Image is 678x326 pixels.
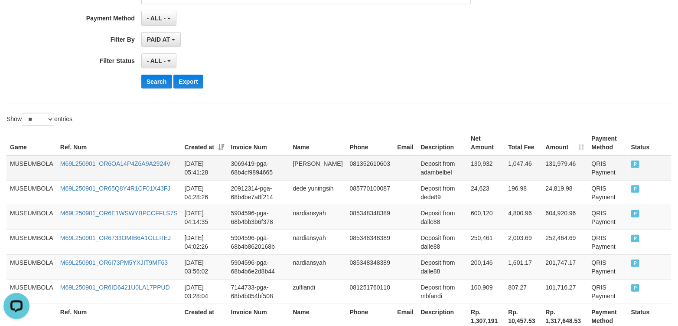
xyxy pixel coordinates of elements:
[467,180,505,205] td: 24,623
[290,279,346,304] td: zulfiandi
[588,279,628,304] td: QRIS Payment
[7,279,57,304] td: MUSEUMBOLA
[588,230,628,254] td: QRIS Payment
[346,205,394,230] td: 085348348389
[228,205,290,230] td: 5904596-pga-68b4bb3b6f378
[290,254,346,279] td: nardiansyah
[141,53,176,68] button: - ALL -
[346,279,394,304] td: 081251760110
[417,230,467,254] td: Deposit from dalle88
[542,279,588,304] td: 101,716.27
[290,155,346,181] td: [PERSON_NAME]
[228,155,290,181] td: 3069419-pga-68b4cf9894665
[7,230,57,254] td: MUSEUMBOLA
[417,205,467,230] td: Deposit from dalle88
[505,205,542,230] td: 4,800.96
[505,155,542,181] td: 1,047.46
[181,254,228,279] td: [DATE] 03:56:02
[542,254,588,279] td: 201,747.17
[467,230,505,254] td: 250,461
[346,131,394,155] th: Phone
[147,57,166,64] span: - ALL -
[417,279,467,304] td: Deposit from mbfandi
[181,131,228,155] th: Created at: activate to sort column ascending
[346,230,394,254] td: 085348348389
[346,155,394,181] td: 081352610603
[631,161,640,168] span: PAID
[346,254,394,279] td: 085348348389
[3,3,29,30] button: Open LiveChat chat widget
[60,210,178,217] a: M69L250901_OR6E1WSWYBPCCFFLS7S
[141,75,172,89] button: Search
[181,279,228,304] td: [DATE] 03:28:04
[228,230,290,254] td: 5904596-pga-68b4b8620168b
[181,155,228,181] td: [DATE] 05:41:28
[542,180,588,205] td: 24,819.98
[181,180,228,205] td: [DATE] 04:28:26
[181,230,228,254] td: [DATE] 04:02:26
[631,210,640,217] span: PAID
[290,180,346,205] td: dede yuningsih
[7,131,57,155] th: Game
[631,185,640,193] span: PAID
[7,205,57,230] td: MUSEUMBOLA
[467,205,505,230] td: 600,120
[181,205,228,230] td: [DATE] 04:14:35
[60,185,171,192] a: M69L250901_OR65Q8Y4R1CF01X43FJ
[588,155,628,181] td: QRIS Payment
[346,180,394,205] td: 085770100087
[60,160,171,167] a: M69L250901_OR6OA14P4Z6A9A2924V
[290,205,346,230] td: nardiansyah
[588,254,628,279] td: QRIS Payment
[631,235,640,242] span: PAID
[505,131,542,155] th: Total Fee
[542,155,588,181] td: 131,979.46
[417,155,467,181] td: Deposit from adambelbel
[631,260,640,267] span: PAID
[542,205,588,230] td: 604,920.96
[141,11,176,26] button: - ALL -
[60,259,168,266] a: M69L250901_OR6I73PM5YXJIT9MF63
[228,131,290,155] th: Invoice Num
[417,180,467,205] td: Deposit from dede89
[290,230,346,254] td: nardiansyah
[505,180,542,205] td: 196.98
[7,155,57,181] td: MUSEUMBOLA
[7,254,57,279] td: MUSEUMBOLA
[467,254,505,279] td: 200,146
[505,230,542,254] td: 2,003.69
[467,131,505,155] th: Net Amount
[7,113,72,126] label: Show entries
[467,155,505,181] td: 130,932
[588,180,628,205] td: QRIS Payment
[588,131,628,155] th: Payment Method
[228,180,290,205] td: 20912314-pga-68b4be7a8f214
[147,36,170,43] span: PAID AT
[173,75,203,89] button: Export
[290,131,346,155] th: Name
[417,131,467,155] th: Description
[228,254,290,279] td: 5904596-pga-68b4b6e2d8b44
[542,131,588,155] th: Amount: activate to sort column ascending
[417,254,467,279] td: Deposit from dalle88
[542,230,588,254] td: 252,464.69
[628,131,671,155] th: Status
[7,180,57,205] td: MUSEUMBOLA
[505,254,542,279] td: 1,601.17
[22,113,54,126] select: Showentries
[60,234,171,241] a: M69L250901_OR6733OMIB6A1GLLREJ
[141,32,181,47] button: PAID AT
[228,279,290,304] td: 7144733-pga-68b4b054bf508
[57,131,181,155] th: Ref. Num
[60,284,170,291] a: M69L250901_OR6ID6421U0LA17PPUD
[467,279,505,304] td: 100,909
[505,279,542,304] td: 807.27
[147,15,166,22] span: - ALL -
[394,131,417,155] th: Email
[631,284,640,292] span: PAID
[588,205,628,230] td: QRIS Payment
